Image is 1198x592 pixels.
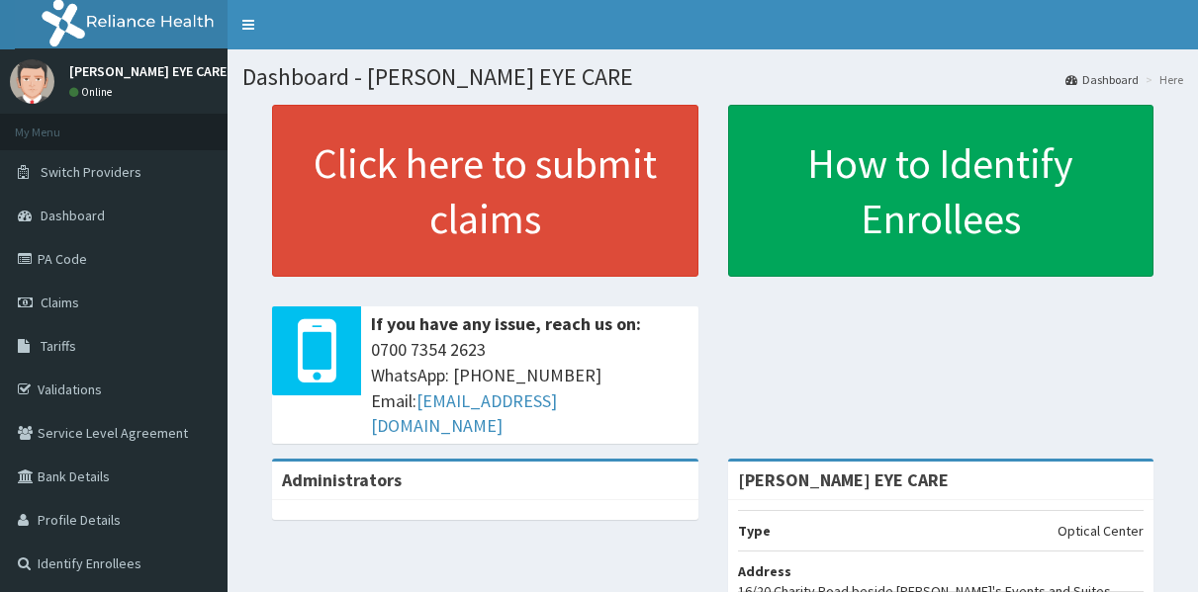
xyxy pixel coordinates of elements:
[69,64,303,78] p: [PERSON_NAME] EYE CARE08063295263
[371,389,557,438] a: [EMAIL_ADDRESS][DOMAIN_NAME]
[41,294,79,311] span: Claims
[728,105,1154,277] a: How to Identify Enrollees
[282,468,402,491] b: Administrators
[242,64,1183,90] h1: Dashboard - [PERSON_NAME] EYE CARE
[738,468,949,491] strong: [PERSON_NAME] EYE CARE
[41,207,105,224] span: Dashboard
[1065,71,1139,88] a: Dashboard
[371,337,689,439] span: 0700 7354 2623 WhatsApp: [PHONE_NUMBER] Email:
[41,337,76,355] span: Tariffs
[1141,71,1183,88] li: Here
[69,85,117,99] a: Online
[1058,521,1144,541] p: Optical Center
[272,105,698,277] a: Click here to submit claims
[371,312,641,335] b: If you have any issue, reach us on:
[41,163,141,181] span: Switch Providers
[738,522,771,540] b: Type
[738,562,791,580] b: Address
[10,59,54,104] img: User Image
